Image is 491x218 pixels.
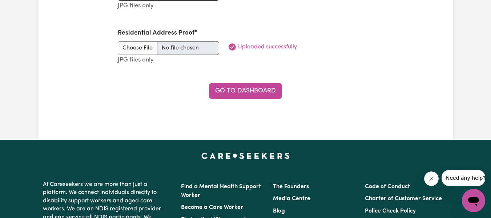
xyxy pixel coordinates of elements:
[209,83,282,99] a: Go to Dashboard
[424,171,439,186] iframe: Close message
[4,5,44,11] span: Need any help?
[273,196,310,202] a: Media Centre
[118,57,154,63] small: JPG files only
[201,153,290,159] a: Careseekers home page
[365,184,410,190] a: Code of Conduct
[118,28,194,38] label: Residential Address Proof
[442,170,485,186] iframe: Message from company
[365,208,416,214] a: Police Check Policy
[273,208,285,214] a: Blog
[238,43,297,51] span: Uploaded successfully
[181,184,261,198] a: Find a Mental Health Support Worker
[181,205,243,210] a: Become a Care Worker
[273,184,309,190] a: The Founders
[462,189,485,212] iframe: Button to launch messaging window
[365,196,442,202] a: Charter of Customer Service
[118,3,154,9] small: JPG files only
